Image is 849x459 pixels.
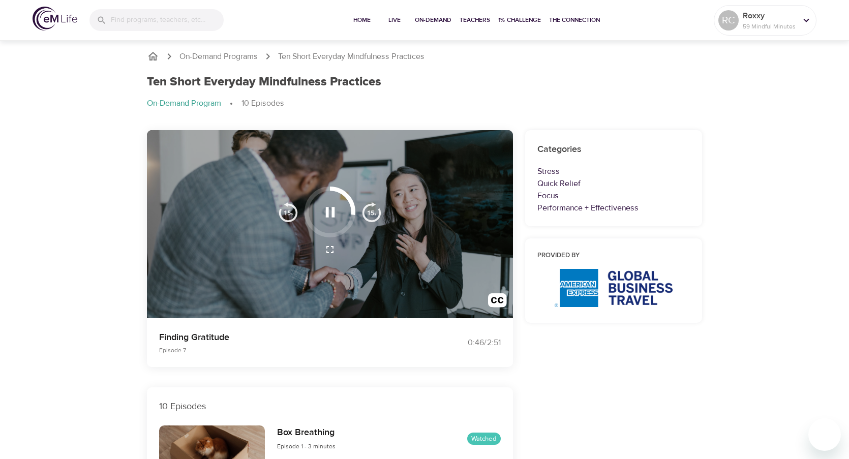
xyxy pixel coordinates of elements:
[537,251,690,261] h6: Provided by
[537,177,690,190] p: Quick Relief
[179,51,258,63] a: On-Demand Programs
[549,15,600,25] span: The Connection
[382,15,407,25] span: Live
[277,442,336,450] span: Episode 1 - 3 minutes
[241,98,284,109] p: 10 Episodes
[278,202,298,222] img: 15s_prev.svg
[147,50,702,63] nav: breadcrumb
[555,269,672,307] img: AmEx%20GBT%20logo.png
[159,400,501,413] p: 10 Episodes
[159,330,412,344] p: Finding Gratitude
[488,293,507,312] img: open_caption.svg
[537,142,690,157] h6: Categories
[33,7,77,30] img: logo
[147,98,702,110] nav: breadcrumb
[743,22,797,31] p: 59 Mindful Minutes
[361,202,382,222] img: 15s_next.svg
[537,165,690,177] p: Stress
[460,15,490,25] span: Teachers
[147,98,221,109] p: On-Demand Program
[277,425,336,440] h6: Box Breathing
[718,10,739,30] div: RC
[415,15,451,25] span: On-Demand
[482,287,513,318] button: Transcript/Closed Captions (c)
[537,190,690,202] p: Focus
[467,434,501,444] span: Watched
[743,10,797,22] p: Roxxy
[424,337,501,349] div: 0:46 / 2:51
[537,202,690,214] p: Performance + Effectiveness
[147,75,381,89] h1: Ten Short Everyday Mindfulness Practices
[111,9,224,31] input: Find programs, teachers, etc...
[278,51,424,63] p: Ten Short Everyday Mindfulness Practices
[350,15,374,25] span: Home
[159,346,412,355] p: Episode 7
[808,418,841,451] iframe: Button to launch messaging window
[498,15,541,25] span: 1% Challenge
